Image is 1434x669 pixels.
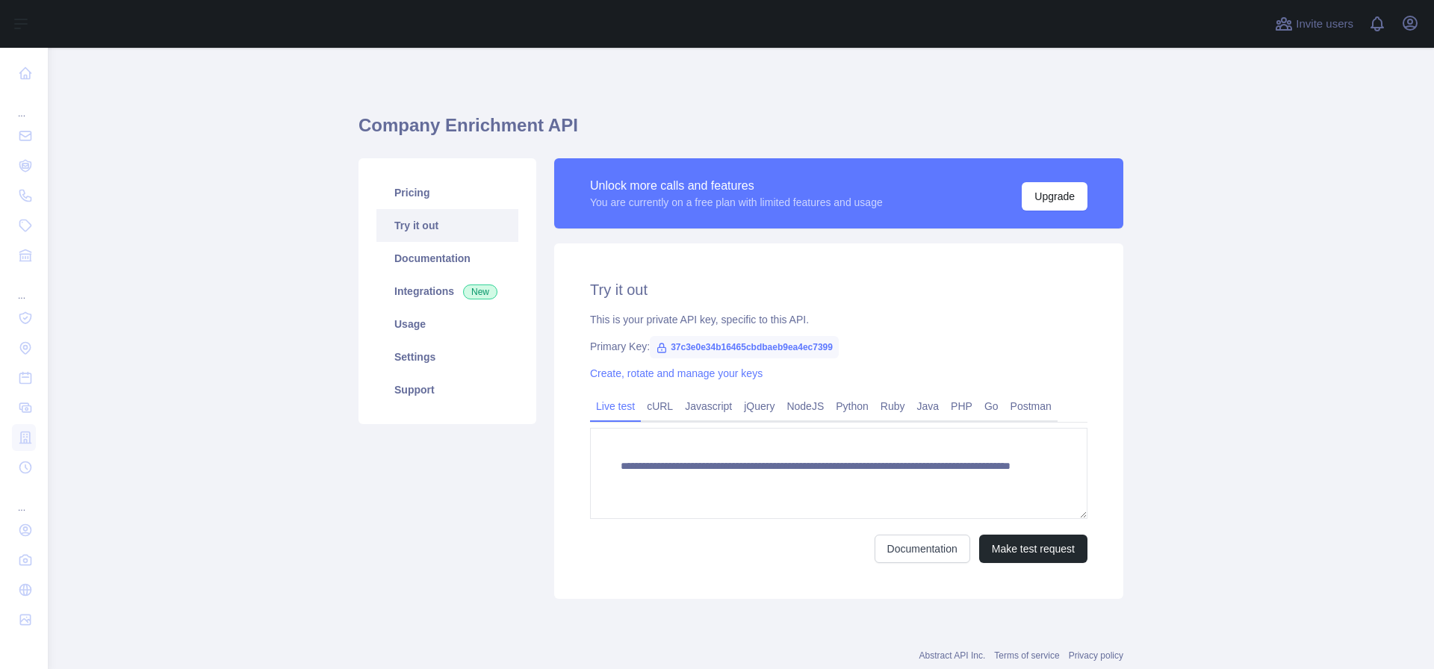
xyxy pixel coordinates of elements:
[590,394,641,418] a: Live test
[12,90,36,119] div: ...
[1005,394,1058,418] a: Postman
[945,394,978,418] a: PHP
[994,650,1059,661] a: Terms of service
[679,394,738,418] a: Javascript
[738,394,780,418] a: jQuery
[590,279,1087,300] h2: Try it out
[978,394,1005,418] a: Go
[12,484,36,514] div: ...
[780,394,830,418] a: NodeJS
[650,336,839,358] span: 37c3e0e34b16465cbdbaeb9ea4ec7399
[590,367,763,379] a: Create, rotate and manage your keys
[376,209,518,242] a: Try it out
[641,394,679,418] a: cURL
[875,535,970,563] a: Documentation
[376,176,518,209] a: Pricing
[376,275,518,308] a: Integrations New
[979,535,1087,563] button: Make test request
[919,650,986,661] a: Abstract API Inc.
[1272,12,1356,36] button: Invite users
[376,340,518,373] a: Settings
[376,373,518,406] a: Support
[463,284,497,299] span: New
[358,113,1123,149] h1: Company Enrichment API
[590,177,883,195] div: Unlock more calls and features
[911,394,946,418] a: Java
[1296,16,1353,33] span: Invite users
[590,339,1087,354] div: Primary Key:
[376,308,518,340] a: Usage
[376,242,518,275] a: Documentation
[590,195,883,210] div: You are currently on a free plan with limited features and usage
[830,394,875,418] a: Python
[590,312,1087,327] div: This is your private API key, specific to this API.
[875,394,911,418] a: Ruby
[12,272,36,302] div: ...
[1022,182,1087,211] button: Upgrade
[1069,650,1123,661] a: Privacy policy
